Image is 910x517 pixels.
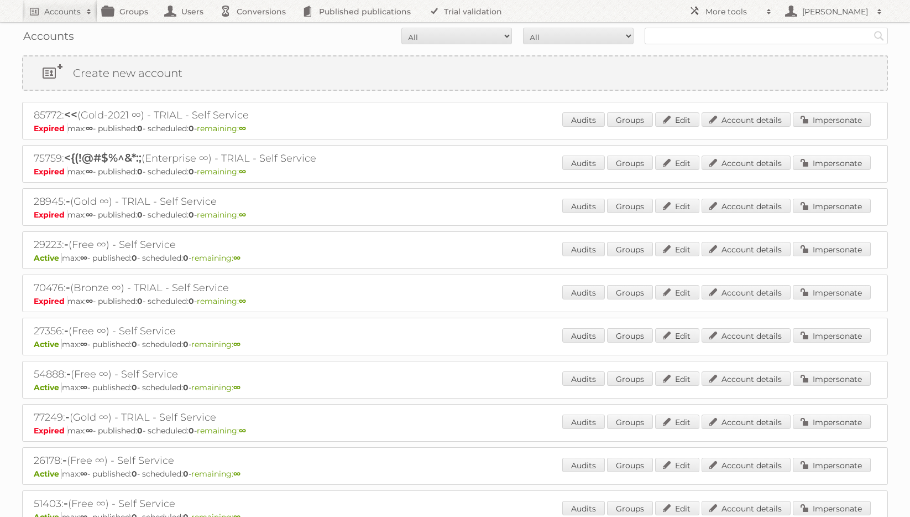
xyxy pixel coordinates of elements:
a: Edit [655,112,699,127]
a: Edit [655,242,699,256]
h2: More tools [705,6,761,17]
strong: 0 [189,426,194,436]
span: - [66,367,71,380]
strong: 0 [132,339,137,349]
h2: 27356: (Free ∞) - Self Service [34,324,421,338]
a: Edit [655,371,699,386]
a: Audits [562,242,605,256]
a: Impersonate [793,199,871,213]
span: remaining: [197,426,246,436]
p: max: - published: - scheduled: - [34,296,876,306]
strong: 0 [137,210,143,220]
strong: ∞ [86,296,93,306]
a: Groups [607,415,653,429]
span: Expired [34,167,67,177]
a: Edit [655,199,699,213]
strong: 0 [137,123,143,133]
h2: Accounts [44,6,81,17]
a: Edit [655,415,699,429]
p: max: - published: - scheduled: - [34,382,876,392]
strong: ∞ [80,253,87,263]
strong: 0 [183,253,189,263]
a: Groups [607,285,653,299]
span: remaining: [191,469,240,479]
a: Audits [562,199,605,213]
a: Impersonate [793,156,871,170]
a: Impersonate [793,242,871,256]
strong: ∞ [80,339,87,349]
a: Impersonate [793,501,871,515]
strong: ∞ [239,210,246,220]
strong: 0 [183,339,189,349]
h2: 77249: (Gold ∞) - TRIAL - Self Service [34,410,421,425]
strong: 0 [183,469,189,479]
a: Groups [607,501,653,515]
a: Account details [702,285,791,299]
h2: [PERSON_NAME] [799,6,871,17]
strong: ∞ [80,469,87,479]
span: - [66,281,70,294]
a: Account details [702,415,791,429]
a: Impersonate [793,328,871,343]
a: Groups [607,458,653,472]
h2: 54888: (Free ∞) - Self Service [34,367,421,381]
a: Audits [562,328,605,343]
a: Audits [562,415,605,429]
strong: 0 [189,123,194,133]
strong: 0 [137,296,143,306]
strong: ∞ [239,123,246,133]
strong: 0 [137,426,143,436]
span: Active [34,339,62,349]
span: - [65,410,70,423]
a: Groups [607,328,653,343]
a: Groups [607,199,653,213]
span: remaining: [191,339,240,349]
span: remaining: [191,382,240,392]
span: Active [34,382,62,392]
a: Account details [702,112,791,127]
span: remaining: [197,210,246,220]
a: Account details [702,328,791,343]
strong: ∞ [233,469,240,479]
a: Audits [562,112,605,127]
strong: 0 [189,167,194,177]
a: Audits [562,285,605,299]
a: Groups [607,371,653,386]
h2: 29223: (Free ∞) - Self Service [34,237,421,252]
h2: 51403: (Free ∞) - Self Service [34,497,421,511]
strong: ∞ [86,123,93,133]
a: Audits [562,501,605,515]
span: Expired [34,426,67,436]
p: max: - published: - scheduled: - [34,167,876,177]
p: max: - published: - scheduled: - [34,339,876,349]
a: Edit [655,328,699,343]
a: Edit [655,501,699,515]
h2: 85772: (Gold-2021 ∞) - TRIAL - Self Service [34,108,421,122]
a: Audits [562,458,605,472]
strong: ∞ [86,210,93,220]
span: - [66,194,70,208]
a: Impersonate [793,371,871,386]
span: << [64,108,77,121]
a: Edit [655,458,699,472]
p: max: - published: - scheduled: - [34,123,876,133]
strong: ∞ [86,167,93,177]
span: Expired [34,210,67,220]
a: Edit [655,156,699,170]
a: Audits [562,371,605,386]
p: max: - published: - scheduled: - [34,426,876,436]
span: Active [34,469,62,479]
p: max: - published: - scheduled: - [34,253,876,263]
h2: 70476: (Bronze ∞) - TRIAL - Self Service [34,281,421,295]
a: Edit [655,285,699,299]
strong: 0 [132,253,137,263]
a: Impersonate [793,285,871,299]
span: Active [34,253,62,263]
strong: ∞ [233,253,240,263]
span: <{(!@#$%^&*:; [64,151,142,164]
strong: ∞ [233,339,240,349]
span: remaining: [191,253,240,263]
span: - [64,324,69,337]
span: - [62,453,67,467]
span: remaining: [197,296,246,306]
